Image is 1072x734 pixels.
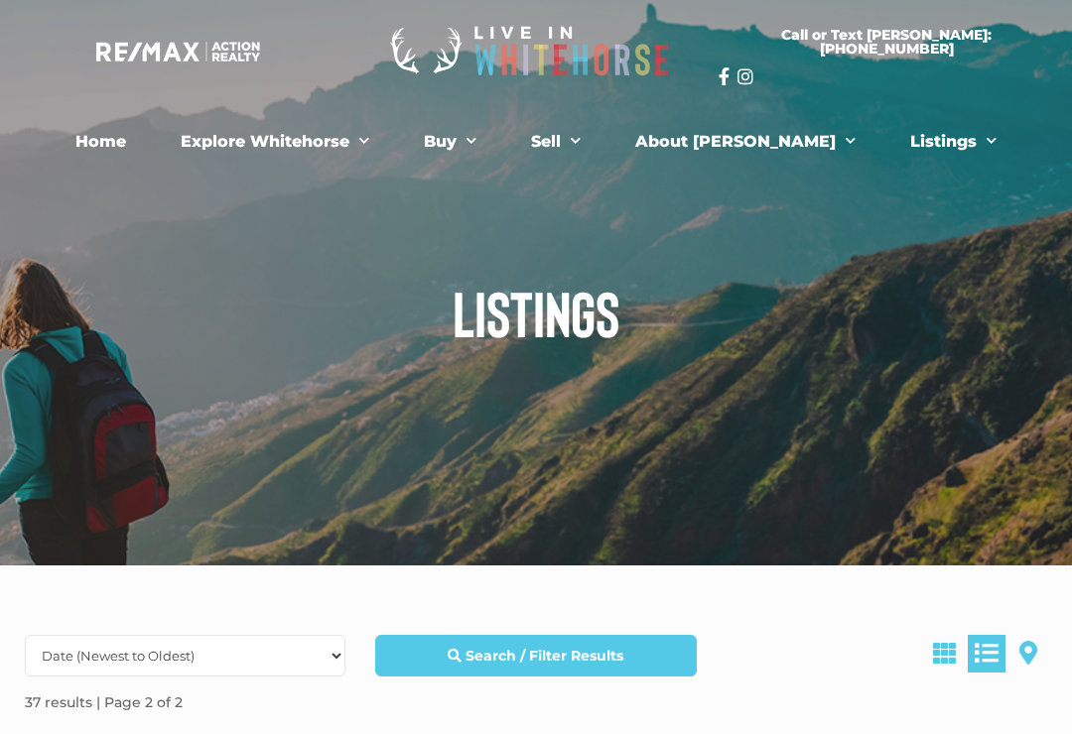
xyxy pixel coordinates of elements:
nav: Menu [20,122,1052,162]
a: Sell [516,122,596,162]
h1: Listings [10,268,1062,357]
a: Buy [409,122,491,162]
a: Search / Filter Results [375,635,696,676]
strong: 37 results | Page 2 of 2 [25,693,183,711]
strong: Search / Filter Results [466,647,623,665]
span: Call or Text [PERSON_NAME]: [PHONE_NUMBER] [742,28,1031,56]
a: Call or Text [PERSON_NAME]: [PHONE_NUMBER] [719,16,1055,67]
a: Explore Whitehorse [166,122,384,162]
a: Listings [895,122,1011,162]
a: About [PERSON_NAME] [620,122,871,162]
a: Home [61,122,141,162]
